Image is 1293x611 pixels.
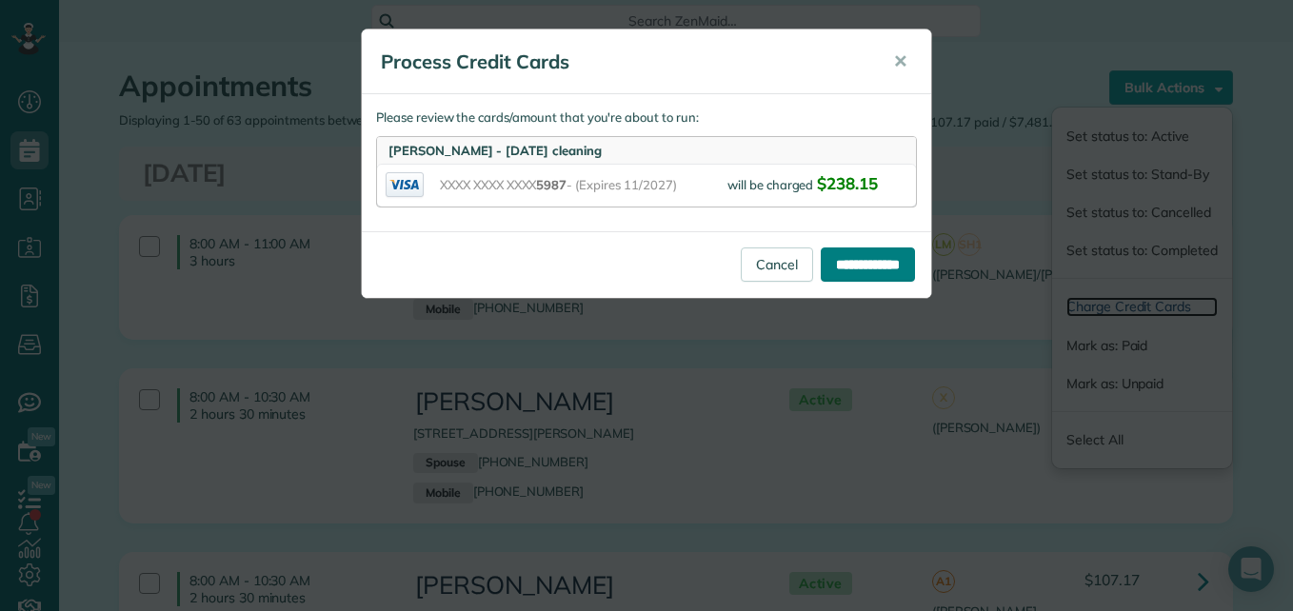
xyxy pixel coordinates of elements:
[893,50,907,72] span: ✕
[741,247,813,282] a: Cancel
[381,49,866,75] h5: Process Credit Cards
[440,176,727,194] span: XXXX XXXX XXXX - (Expires 11/2027)
[727,172,908,199] div: will be charged
[362,94,931,231] div: Please review the cards/amount that you're about to run:
[536,177,567,192] span: 5987
[377,137,916,165] div: [PERSON_NAME] - [DATE] cleaning
[817,173,878,193] span: $238.15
